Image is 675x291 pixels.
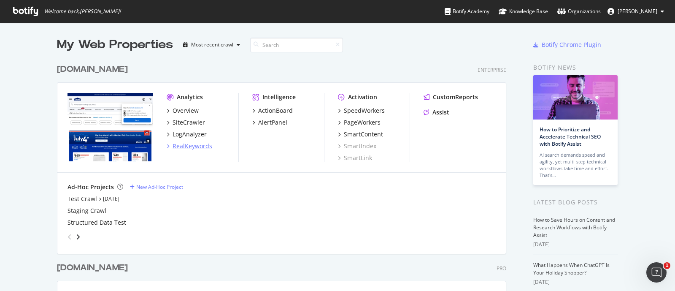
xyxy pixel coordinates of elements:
[557,7,601,16] div: Organizations
[57,63,128,76] div: [DOMAIN_NAME]
[167,142,212,150] a: RealKeywords
[445,7,489,16] div: Botify Academy
[540,152,611,179] div: AI search demands speed and agility, yet multi-step technical workflows take time and effort. Tha...
[173,130,207,139] div: LogAnalyzer
[191,42,233,47] div: Most recent crawl
[258,106,293,115] div: ActionBoard
[344,130,383,139] div: SmartContent
[180,38,243,52] button: Most recent crawl
[478,66,506,73] div: Enterprise
[533,41,601,49] a: Botify Chrome Plugin
[67,195,97,203] a: Test Crawl
[338,130,383,139] a: SmartContent
[67,93,153,161] img: www.lowes.com
[348,93,377,101] div: Activation
[499,7,548,16] div: Knowledge Base
[252,118,287,127] a: AlertPanel
[338,106,385,115] a: SpeedWorkers
[136,183,183,190] div: New Ad-Hoc Project
[618,8,657,15] span: Sulagna Chakraborty
[173,142,212,150] div: RealKeywords
[57,36,173,53] div: My Web Properties
[64,230,75,244] div: angle-left
[542,41,601,49] div: Botify Chrome Plugin
[262,93,296,101] div: Intelligence
[167,130,207,139] a: LogAnalyzer
[344,118,381,127] div: PageWorkers
[646,262,667,283] iframe: Intercom live chat
[540,126,601,147] a: How to Prioritize and Accelerate Technical SEO with Botify Assist
[338,142,376,150] a: SmartIndex
[338,154,372,162] a: SmartLink
[601,5,671,18] button: [PERSON_NAME]
[424,108,449,117] a: Assist
[433,93,478,101] div: CustomReports
[533,63,618,72] div: Botify news
[344,106,385,115] div: SpeedWorkers
[57,262,131,274] a: [DOMAIN_NAME]
[67,207,106,215] a: Staging Crawl
[533,198,618,207] div: Latest Blog Posts
[533,278,618,286] div: [DATE]
[533,75,618,120] img: How to Prioritize and Accelerate Technical SEO with Botify Assist
[497,265,506,272] div: Pro
[75,233,81,241] div: angle-right
[44,8,121,15] span: Welcome back, [PERSON_NAME] !
[258,118,287,127] div: AlertPanel
[533,241,618,248] div: [DATE]
[177,93,203,101] div: Analytics
[167,106,199,115] a: Overview
[533,216,615,239] a: How to Save Hours on Content and Research Workflows with Botify Assist
[67,218,126,227] a: Structured Data Test
[250,38,343,52] input: Search
[252,106,293,115] a: ActionBoard
[103,195,119,202] a: [DATE]
[533,261,610,276] a: What Happens When ChatGPT Is Your Holiday Shopper?
[173,118,205,127] div: SiteCrawler
[57,262,128,274] div: [DOMAIN_NAME]
[173,106,199,115] div: Overview
[432,108,449,117] div: Assist
[338,118,381,127] a: PageWorkers
[664,262,670,269] span: 1
[167,118,205,127] a: SiteCrawler
[67,183,114,191] div: Ad-Hoc Projects
[57,63,131,76] a: [DOMAIN_NAME]
[130,183,183,190] a: New Ad-Hoc Project
[424,93,478,101] a: CustomReports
